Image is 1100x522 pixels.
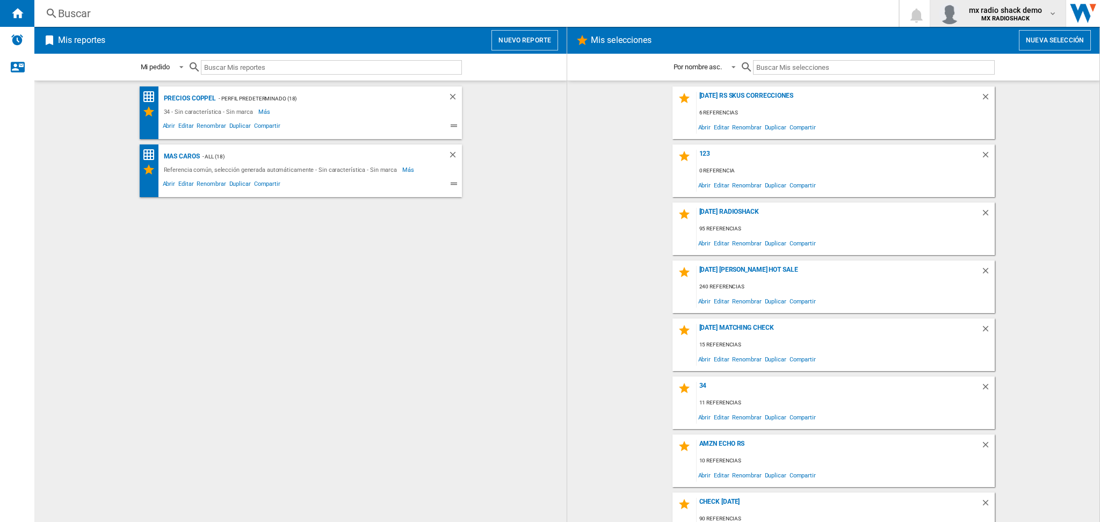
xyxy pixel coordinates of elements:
[258,105,272,118] span: Más
[981,440,995,454] div: Borrar
[730,178,763,192] span: Renombrar
[697,454,995,468] div: 10 referencias
[56,30,107,50] h2: Mis reportes
[763,468,788,482] span: Duplicar
[939,3,960,24] img: profile.jpg
[697,324,981,338] div: [DATE] MATCHING CHECK
[697,352,713,366] span: Abrir
[142,90,161,104] div: Matriz de precios
[195,121,227,134] span: Renombrar
[712,178,730,192] span: Editar
[201,60,462,75] input: Buscar Mis reportes
[228,179,252,192] span: Duplicar
[142,105,161,118] div: Mis Selecciones
[712,468,730,482] span: Editar
[712,236,730,250] span: Editar
[402,163,416,176] span: Más
[448,150,462,163] div: Borrar
[697,338,995,352] div: 15 referencias
[228,121,252,134] span: Duplicar
[697,222,995,236] div: 95 referencias
[730,352,763,366] span: Renombrar
[697,236,713,250] span: Abrir
[161,121,177,134] span: Abrir
[161,163,403,176] div: Referencia común, selección generada automáticamente - Sin característica - Sin marca
[969,5,1043,16] span: mx radio shack demo
[195,179,227,192] span: Renombrar
[200,150,426,163] div: - ALL (18)
[697,294,713,308] span: Abrir
[981,150,995,164] div: Borrar
[142,163,161,176] div: Mis Selecciones
[788,120,817,134] span: Compartir
[161,179,177,192] span: Abrir
[697,280,995,294] div: 240 referencias
[981,382,995,396] div: Borrar
[697,382,981,396] div: 34
[252,179,282,192] span: Compartir
[448,92,462,105] div: Borrar
[788,178,817,192] span: Compartir
[788,468,817,482] span: Compartir
[763,178,788,192] span: Duplicar
[697,468,713,482] span: Abrir
[697,440,981,454] div: amzn echo rs
[697,178,713,192] span: Abrir
[730,120,763,134] span: Renombrar
[161,150,200,163] div: Mas caros
[697,208,981,222] div: [DATE] RADIOSHACK
[712,352,730,366] span: Editar
[161,92,216,105] div: PRECIOS COPPEL
[981,92,995,106] div: Borrar
[697,92,981,106] div: [DATE] RS SKUS CORRECCIONES
[981,498,995,512] div: Borrar
[763,410,788,424] span: Duplicar
[788,410,817,424] span: Compartir
[674,63,722,71] div: Por nombre asc.
[142,148,161,162] div: Matriz de precios
[697,164,995,178] div: 0 referencia
[491,30,558,50] button: Nuevo reporte
[730,294,763,308] span: Renombrar
[177,179,195,192] span: Editar
[697,150,981,164] div: 123
[161,105,259,118] div: 34 - Sin característica - Sin marca
[763,294,788,308] span: Duplicar
[58,6,871,21] div: Buscar
[697,410,713,424] span: Abrir
[730,410,763,424] span: Renombrar
[216,92,426,105] div: - Perfil predeterminado (18)
[141,63,170,71] div: Mi pedido
[697,498,981,512] div: check [DATE]
[753,60,994,75] input: Buscar Mis selecciones
[1019,30,1091,50] button: Nueva selección
[763,120,788,134] span: Duplicar
[981,15,1030,22] b: MX RADIOSHACK
[697,120,713,134] span: Abrir
[788,236,817,250] span: Compartir
[981,208,995,222] div: Borrar
[788,352,817,366] span: Compartir
[11,33,24,46] img: alerts-logo.svg
[712,120,730,134] span: Editar
[981,266,995,280] div: Borrar
[981,324,995,338] div: Borrar
[177,121,195,134] span: Editar
[730,236,763,250] span: Renombrar
[697,396,995,410] div: 11 referencias
[763,352,788,366] span: Duplicar
[697,266,981,280] div: [DATE] [PERSON_NAME] Hot Sale
[697,106,995,120] div: 6 referencias
[730,468,763,482] span: Renombrar
[589,30,654,50] h2: Mis selecciones
[763,236,788,250] span: Duplicar
[788,294,817,308] span: Compartir
[252,121,282,134] span: Compartir
[712,410,730,424] span: Editar
[712,294,730,308] span: Editar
